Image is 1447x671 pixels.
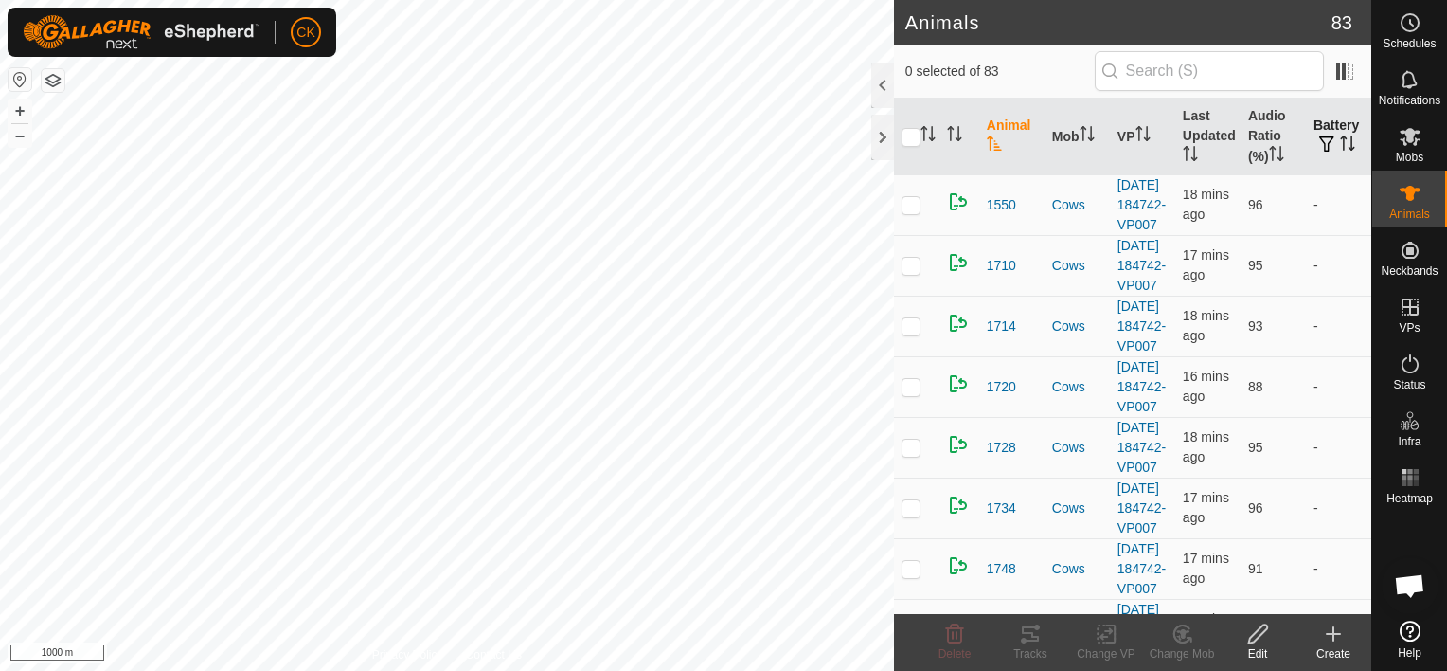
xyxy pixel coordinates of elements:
span: 1720 [987,377,1016,397]
div: Edit [1220,645,1295,662]
span: Status [1393,379,1425,390]
span: Help [1398,647,1421,659]
a: [DATE] 184742-VP007 [1117,177,1166,232]
span: 1728 [987,438,1016,458]
img: returning on [947,554,970,577]
p-sorticon: Activate to sort [987,138,1002,154]
span: Schedules [1383,38,1436,49]
span: 21 Sept 2025, 8:43 pm [1183,187,1229,222]
span: Delete [938,647,972,661]
span: CK [296,23,314,43]
p-sorticon: Activate to sort [1183,149,1198,164]
td: - [1306,478,1371,538]
div: Open chat [1382,557,1438,614]
img: returning on [947,251,970,274]
a: Privacy Policy [372,646,443,663]
p-sorticon: Activate to sort [920,129,936,144]
p-sorticon: Activate to sort [947,129,962,144]
span: 1550 [987,195,1016,215]
img: Gallagher Logo [23,15,259,49]
span: 88 [1248,379,1263,394]
span: VPs [1399,322,1420,334]
span: Neckbands [1381,265,1438,277]
td: - [1306,356,1371,417]
div: Cows [1052,195,1102,215]
span: 95 [1248,440,1263,455]
span: 1714 [987,317,1016,336]
div: Cows [1052,317,1102,336]
p-sorticon: Activate to sort [1269,149,1284,164]
span: 21 Sept 2025, 8:43 pm [1183,611,1229,646]
a: [DATE] 184742-VP007 [1117,359,1166,414]
th: Mob [1045,99,1110,175]
span: 21 Sept 2025, 8:43 pm [1183,429,1229,464]
td: - [1306,538,1371,599]
img: returning on [947,433,970,456]
td: - [1306,417,1371,478]
input: Search (S) [1095,51,1324,91]
span: Notifications [1379,95,1440,106]
span: 93 [1248,318,1263,334]
a: [DATE] 184742-VP007 [1117,541,1166,596]
p-sorticon: Activate to sort [1080,129,1095,144]
button: + [9,100,31,122]
div: Cows [1052,256,1102,276]
td: - [1306,296,1371,356]
span: Infra [1398,436,1420,447]
p-sorticon: Activate to sort [1135,129,1151,144]
p-sorticon: Activate to sort [1340,138,1355,154]
div: Tracks [992,645,1068,662]
button: – [9,124,31,147]
span: 83 [1331,9,1352,37]
span: 21 Sept 2025, 8:43 pm [1183,308,1229,343]
span: 0 selected of 83 [905,62,1095,82]
div: Cows [1052,438,1102,458]
span: 96 [1248,197,1263,212]
th: VP [1110,99,1175,175]
td: - [1306,235,1371,296]
th: Last Updated [1175,99,1241,175]
h2: Animals [905,11,1331,34]
td: - [1306,174,1371,235]
span: Mobs [1396,152,1423,163]
td: - [1306,599,1371,660]
div: Change Mob [1144,645,1220,662]
a: Contact Us [466,646,522,663]
button: Reset Map [9,68,31,91]
span: 21 Sept 2025, 8:44 pm [1183,551,1229,586]
div: Change VP [1068,645,1144,662]
span: 1734 [987,499,1016,518]
a: [DATE] 184742-VP007 [1117,238,1166,293]
span: 1710 [987,256,1016,276]
a: [DATE] 184742-VP007 [1117,420,1166,475]
th: Battery [1306,99,1371,175]
span: 21 Sept 2025, 8:44 pm [1183,490,1229,525]
a: [DATE] 185042-VP001 [1117,602,1166,657]
span: Heatmap [1386,493,1433,504]
a: [DATE] 184742-VP007 [1117,481,1166,535]
img: returning on [947,312,970,335]
span: 21 Sept 2025, 8:44 pm [1183,247,1229,282]
span: 95 [1248,258,1263,273]
th: Audio Ratio (%) [1241,99,1306,175]
span: 1748 [987,559,1016,579]
a: [DATE] 184742-VP007 [1117,299,1166,354]
th: Animal [979,99,1045,175]
span: 96 [1248,500,1263,516]
span: 21 Sept 2025, 8:45 pm [1183,369,1229,404]
div: Cows [1052,377,1102,397]
div: Cows [1052,559,1102,579]
img: returning on [947,372,970,395]
a: Help [1372,613,1447,666]
span: Animals [1389,209,1430,220]
div: Create [1295,645,1371,662]
img: returning on [947,190,970,213]
img: returning on [947,494,970,517]
button: Map Layers [42,69,64,92]
span: 91 [1248,561,1263,576]
div: Cows [1052,499,1102,518]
